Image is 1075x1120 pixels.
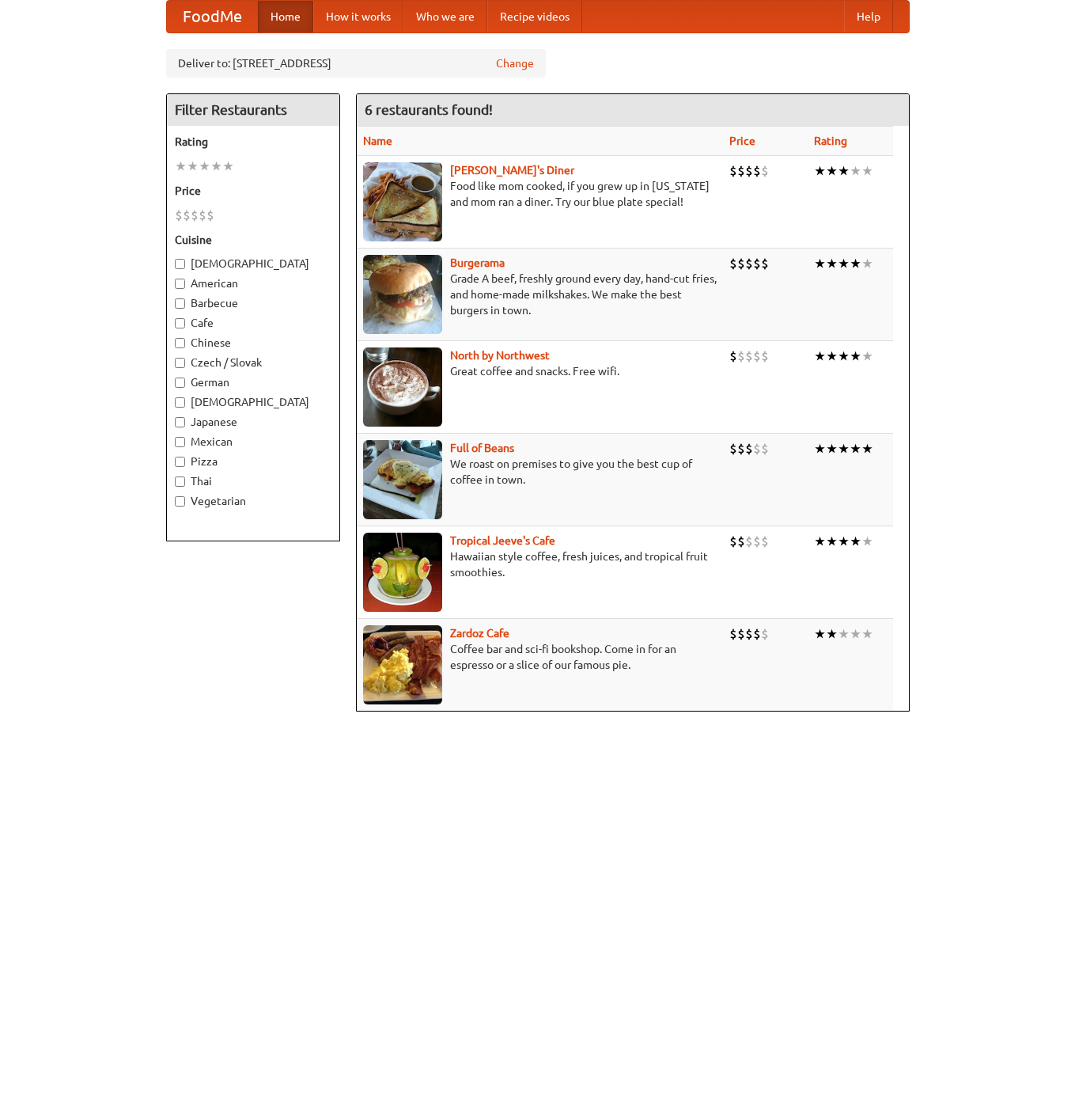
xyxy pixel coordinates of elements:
[745,347,753,365] li: $
[838,533,850,550] li: ★
[729,135,755,147] a: Price
[450,349,550,362] a: North by Northwest
[363,347,442,427] img: north.jpg
[753,347,761,365] li: $
[753,255,761,272] li: $
[175,476,185,487] input: Thai
[199,207,206,224] li: $
[183,207,191,224] li: $
[175,457,185,467] input: Pizza
[363,533,442,612] img: jeeves.jpg
[861,347,873,365] li: ★
[729,347,737,365] li: $
[753,162,761,180] li: $
[167,1,258,32] a: FoodMe
[167,94,339,126] h4: Filter Restaurants
[258,1,313,32] a: Home
[761,162,769,180] li: $
[861,440,873,457] li: ★
[729,625,737,643] li: $
[814,533,826,550] li: ★
[175,295,331,311] label: Barbecue
[199,158,210,175] li: ★
[175,414,331,430] label: Japanese
[745,162,753,180] li: $
[175,158,187,175] li: ★
[363,625,442,704] img: zardoz.jpg
[826,162,838,180] li: ★
[363,440,442,519] img: beans.jpg
[737,533,745,550] li: $
[814,625,826,643] li: ★
[175,496,185,507] input: Vegetarian
[175,397,185,408] input: [DEMOGRAPHIC_DATA]
[222,158,234,175] li: ★
[838,440,850,457] li: ★
[175,338,185,348] input: Chinese
[729,255,737,272] li: $
[838,255,850,272] li: ★
[363,162,442,241] img: sallys.jpg
[838,347,850,365] li: ★
[838,625,850,643] li: ★
[814,162,826,180] li: ★
[450,256,505,269] a: Burgerama
[826,533,838,550] li: ★
[729,440,737,457] li: $
[363,456,717,488] p: We roast on premises to give you the best cup of coffee in town.
[175,259,185,269] input: [DEMOGRAPHIC_DATA]
[745,255,753,272] li: $
[175,134,331,150] h5: Rating
[814,440,826,457] li: ★
[737,255,745,272] li: $
[363,255,442,334] img: burgerama.jpg
[175,437,185,447] input: Mexican
[175,358,185,368] input: Czech / Slovak
[850,625,861,643] li: ★
[753,533,761,550] li: $
[761,347,769,365] li: $
[850,255,861,272] li: ★
[487,1,582,32] a: Recipe videos
[761,440,769,457] li: $
[363,135,392,147] a: Name
[844,1,893,32] a: Help
[753,625,761,643] li: $
[729,533,737,550] li: $
[166,49,546,78] div: Deliver to: [STREET_ADDRESS]
[175,454,331,469] label: Pizza
[175,473,331,489] label: Thai
[175,493,331,509] label: Vegetarian
[175,434,331,450] label: Mexican
[175,355,331,370] label: Czech / Slovak
[175,232,331,248] h5: Cuisine
[850,347,861,365] li: ★
[737,625,745,643] li: $
[175,298,185,309] input: Barbecue
[363,271,717,318] p: Grade A beef, freshly ground every day, hand-cut fries, and home-made milkshakes. We make the bes...
[737,440,745,457] li: $
[175,275,331,291] label: American
[363,178,717,210] p: Food like mom cooked, if you grew up in [US_STATE] and mom ran a diner. Try our blue plate special!
[450,627,509,640] a: Zardoz Cafe
[450,442,514,454] a: Full of Beans
[850,440,861,457] li: ★
[450,534,555,547] a: Tropical Jeeve's Cafe
[737,347,745,365] li: $
[175,378,185,388] input: German
[737,162,745,180] li: $
[838,162,850,180] li: ★
[313,1,403,32] a: How it works
[210,158,222,175] li: ★
[814,135,847,147] a: Rating
[206,207,214,224] li: $
[175,335,331,351] label: Chinese
[814,255,826,272] li: ★
[729,162,737,180] li: $
[450,164,574,177] a: [PERSON_NAME]'s Diner
[861,533,873,550] li: ★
